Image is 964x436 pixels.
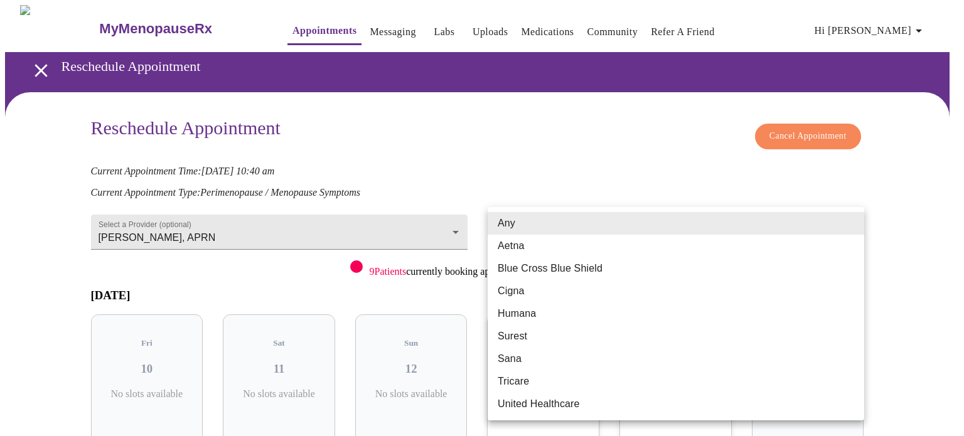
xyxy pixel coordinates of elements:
[488,235,864,257] li: Aetna
[488,280,864,302] li: Cigna
[488,212,864,235] li: Any
[488,348,864,370] li: Sana
[488,302,864,325] li: Humana
[488,257,864,280] li: Blue Cross Blue Shield
[488,370,864,393] li: Tricare
[488,325,864,348] li: Surest
[488,393,864,415] li: United Healthcare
